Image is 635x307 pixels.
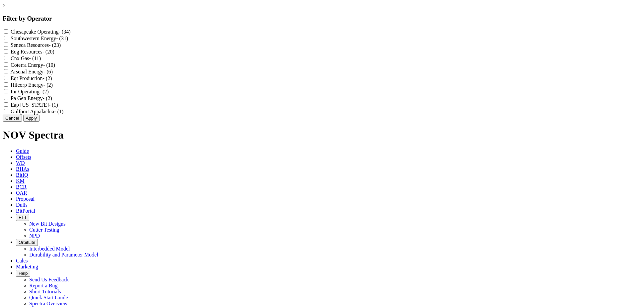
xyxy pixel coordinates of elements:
span: - (2) [43,95,52,101]
label: Inr Operating [11,89,49,94]
span: - (23) [49,42,61,48]
span: BCR [16,184,27,190]
span: - (2) [44,82,53,88]
a: New Bit Designs [29,221,65,227]
span: Guide [16,148,29,154]
h1: NOV Spectra [3,129,632,141]
a: Quick Start Guide [29,295,68,300]
span: - (34) [58,29,70,35]
span: Dulls [16,202,28,208]
label: Eap [US_STATE] [11,102,58,108]
span: - (31) [56,36,68,41]
a: Report a Bug [29,283,57,288]
a: × [3,3,6,8]
label: Pa Gen Energy [11,95,52,101]
span: - (10) [43,62,55,68]
span: - (1) [54,109,63,114]
label: Eqt Production [11,75,52,81]
span: KM [16,178,25,184]
span: OrbitLite [19,240,35,245]
label: Chesapeake Operating [11,29,70,35]
span: - (1) [49,102,58,108]
label: Seneca Resources [11,42,61,48]
span: BHAs [16,166,29,172]
span: - (11) [29,55,41,61]
a: Cutter Testing [29,227,59,233]
label: Eog Resources [11,49,54,54]
label: Cnx Gas [11,55,41,61]
span: - (20) [43,49,54,54]
span: Marketing [16,264,38,269]
span: Proposal [16,196,35,202]
button: Apply [23,115,40,122]
span: OAR [16,190,27,196]
span: - (2) [40,89,49,94]
span: WD [16,160,25,166]
a: Spectra Overview [29,301,67,306]
span: Calcs [16,258,28,263]
label: Hilcorp Energy [11,82,53,88]
span: FTT [19,215,27,220]
span: Offsets [16,154,31,160]
label: Gulfport Appalachia [11,109,63,114]
a: Send Us Feedback [29,277,69,282]
span: - (6) [44,69,53,74]
label: Arsenal Energy [10,69,53,74]
span: BitPortal [16,208,35,214]
h3: Filter by Operator [3,15,632,22]
span: - (2) [43,75,52,81]
a: Short Tutorials [29,289,61,294]
a: NPD [29,233,40,239]
button: Cancel [3,115,22,122]
label: Southwestern Energy [11,36,68,41]
label: Coterra Energy [11,62,55,68]
a: Durability and Parameter Model [29,252,98,257]
span: Help [19,271,28,276]
span: BitIQ [16,172,28,178]
a: Interbedded Model [29,246,70,252]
